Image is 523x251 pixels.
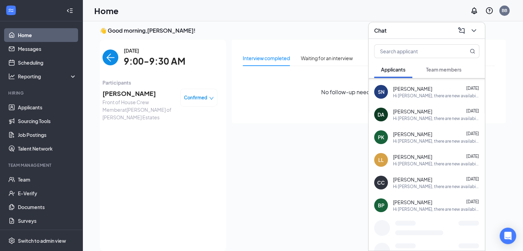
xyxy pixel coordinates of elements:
h3: Chat [374,27,386,34]
a: Scheduling [18,56,77,69]
span: [PERSON_NAME] [393,108,432,115]
svg: QuestionInfo [485,7,493,15]
span: Confirmed [184,94,207,101]
div: LL [378,156,384,163]
a: E-Verify [18,186,77,200]
a: Applicants [18,100,77,114]
button: back-button [102,50,118,65]
div: PK [378,134,384,141]
a: Job Postings [18,128,77,142]
div: Hi [PERSON_NAME], there are new availabilities for an interview. This is a reminder to schedule y... [393,93,479,99]
span: [PERSON_NAME] [393,176,432,183]
span: [PERSON_NAME] [393,153,432,160]
a: Team [18,173,77,186]
div: Hi [PERSON_NAME], there are new availabilities for an interview. This is a reminder to schedule y... [393,116,479,121]
div: Team Management [8,162,75,168]
span: [PERSON_NAME] [393,131,432,138]
span: [DATE] [466,176,479,182]
div: Switch to admin view [18,237,66,244]
svg: Notifications [470,7,478,15]
div: CC [377,179,385,186]
div: DA [378,111,384,118]
a: Surveys [18,214,77,228]
span: [PERSON_NAME] [393,85,432,92]
a: Documents [18,200,77,214]
span: Front of House Crew Member at [PERSON_NAME] of [PERSON_NAME] Estates [102,98,175,121]
span: [DATE] [466,108,479,113]
span: [PERSON_NAME] [393,199,432,206]
button: ComposeMessage [456,25,467,36]
a: Talent Network [18,142,77,155]
span: [DATE] [124,47,185,54]
span: 9:00-9:30 AM [124,54,185,68]
span: down [209,96,214,101]
a: Home [18,28,77,42]
div: SN [378,88,384,95]
svg: ChevronDown [470,26,478,35]
svg: ComposeMessage [457,26,466,35]
h3: 👋 Good morning, [PERSON_NAME] ! [100,27,506,34]
span: Applicants [381,66,405,73]
span: Participants [102,79,217,86]
div: Hi [PERSON_NAME], there are new availabilities for an interview. This is a reminder to schedule y... [393,161,479,167]
svg: MagnifyingGlass [470,48,475,54]
div: Open Intercom Messenger [500,228,516,244]
div: Hi [PERSON_NAME], there are new availabilities for an interview. This is a reminder to schedule y... [393,138,479,144]
div: Hiring [8,90,75,96]
svg: WorkstreamLogo [8,7,14,14]
div: Hi [PERSON_NAME], there are new availabilities for an interview. This is a reminder to schedule y... [393,206,479,212]
svg: Analysis [8,73,15,80]
span: No follow-up needed at the moment [321,88,417,96]
span: Team members [426,66,461,73]
div: Waiting for an interview [301,54,353,62]
div: Hi [PERSON_NAME], there are new availabilities for an interview. This is a reminder to schedule y... [393,184,479,189]
span: [DATE] [466,199,479,204]
a: Sourcing Tools [18,114,77,128]
input: Search applicant [374,45,456,58]
button: ChevronDown [468,25,479,36]
div: Interview completed [243,54,290,62]
span: [DATE] [466,154,479,159]
svg: Collapse [66,7,73,14]
h1: Home [94,5,119,17]
a: Messages [18,42,77,56]
svg: Settings [8,237,15,244]
div: Reporting [18,73,77,80]
span: [DATE] [466,131,479,136]
span: [DATE] [466,86,479,91]
div: BB [502,8,507,13]
span: [PERSON_NAME] [102,89,175,98]
div: BP [378,202,384,209]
